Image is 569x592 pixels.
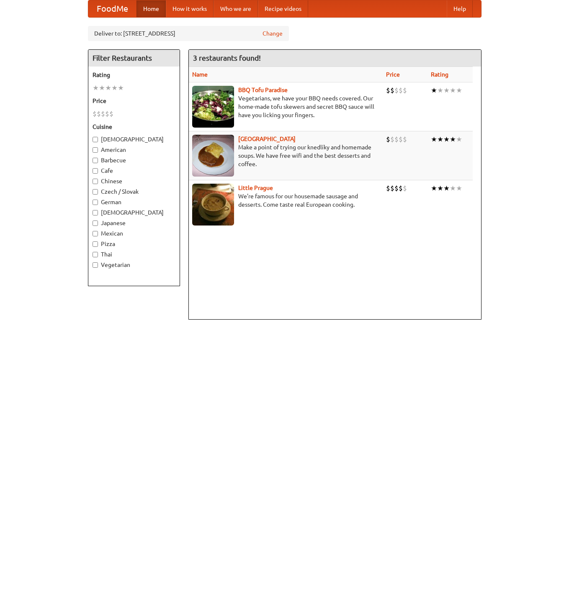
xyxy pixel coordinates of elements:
input: [DEMOGRAPHIC_DATA] [93,210,98,215]
input: American [93,147,98,153]
label: Barbecue [93,156,175,164]
li: ★ [431,184,437,193]
li: ★ [111,83,118,92]
label: Cafe [93,167,175,175]
li: $ [386,86,390,95]
li: $ [93,109,97,118]
input: German [93,200,98,205]
a: Price [386,71,400,78]
input: Czech / Slovak [93,189,98,195]
label: Pizza [93,240,175,248]
h5: Price [93,97,175,105]
li: $ [97,109,101,118]
div: Deliver to: [STREET_ADDRESS] [88,26,289,41]
label: Czech / Slovak [93,187,175,196]
li: ★ [99,83,105,92]
li: ★ [450,86,456,95]
li: ★ [456,135,462,144]
a: Recipe videos [258,0,308,17]
label: Chinese [93,177,175,185]
a: Who we are [214,0,258,17]
li: $ [105,109,109,118]
img: littleprague.jpg [192,184,234,226]
li: ★ [456,184,462,193]
a: Rating [431,71,448,78]
li: $ [390,135,394,144]
li: ★ [431,86,437,95]
li: $ [399,86,403,95]
li: ★ [118,83,124,92]
li: $ [101,109,105,118]
label: Vegetarian [93,261,175,269]
input: Mexican [93,231,98,236]
li: ★ [443,135,450,144]
li: $ [386,184,390,193]
a: BBQ Tofu Paradise [238,87,288,93]
a: Name [192,71,208,78]
input: Pizza [93,241,98,247]
li: $ [109,109,113,118]
li: ★ [450,184,456,193]
li: ★ [437,184,443,193]
input: Thai [93,252,98,257]
label: American [93,146,175,154]
h5: Cuisine [93,123,175,131]
li: $ [399,135,403,144]
input: [DEMOGRAPHIC_DATA] [93,137,98,142]
li: ★ [437,86,443,95]
li: $ [390,184,394,193]
li: $ [386,135,390,144]
p: We're famous for our housemade sausage and desserts. Come taste real European cooking. [192,192,380,209]
h5: Rating [93,71,175,79]
label: Japanese [93,219,175,227]
li: $ [394,184,399,193]
li: ★ [93,83,99,92]
li: ★ [443,184,450,193]
a: FoodMe [88,0,136,17]
li: ★ [437,135,443,144]
a: Little Prague [238,185,273,191]
input: Cafe [93,168,98,174]
li: $ [399,184,403,193]
li: $ [403,184,407,193]
h4: Filter Restaurants [88,50,180,67]
p: Vegetarians, we have your BBQ needs covered. Our home-made tofu skewers and secret BBQ sauce will... [192,94,380,119]
input: Barbecue [93,158,98,163]
label: Mexican [93,229,175,238]
a: Home [136,0,166,17]
p: Make a point of trying our knedlíky and homemade soups. We have free wifi and the best desserts a... [192,143,380,168]
li: ★ [456,86,462,95]
label: [DEMOGRAPHIC_DATA] [93,208,175,217]
a: Help [447,0,473,17]
li: $ [394,86,399,95]
input: Vegetarian [93,262,98,268]
li: $ [403,135,407,144]
li: ★ [431,135,437,144]
a: [GEOGRAPHIC_DATA] [238,136,296,142]
img: tofuparadise.jpg [192,86,234,128]
li: $ [390,86,394,95]
li: ★ [443,86,450,95]
label: [DEMOGRAPHIC_DATA] [93,135,175,144]
li: ★ [450,135,456,144]
label: Thai [93,250,175,259]
a: How it works [166,0,214,17]
ng-pluralize: 3 restaurants found! [193,54,261,62]
li: ★ [105,83,111,92]
img: czechpoint.jpg [192,135,234,177]
label: German [93,198,175,206]
input: Chinese [93,179,98,184]
a: Change [263,29,283,38]
li: $ [403,86,407,95]
li: $ [394,135,399,144]
input: Japanese [93,220,98,226]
